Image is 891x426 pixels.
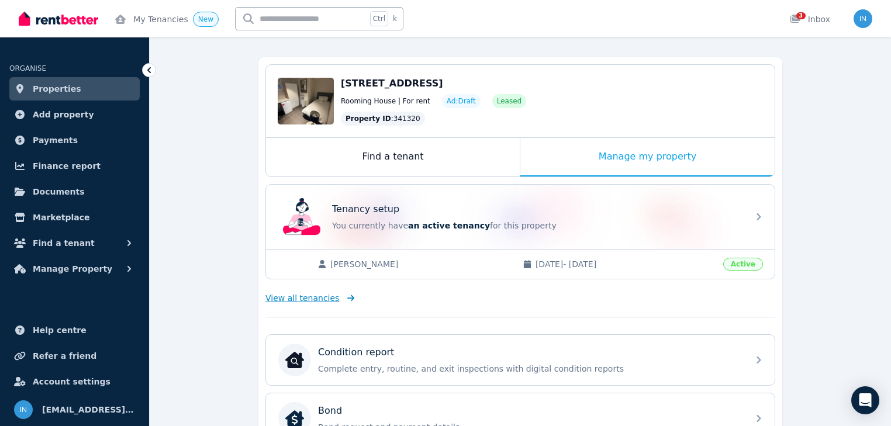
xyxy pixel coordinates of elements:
span: [EMAIL_ADDRESS][DOMAIN_NAME] [42,403,135,417]
p: Tenancy setup [332,202,399,216]
a: Tenancy setupTenancy setupYou currently havean active tenancyfor this property [266,185,775,249]
span: an active tenancy [408,221,490,230]
a: Properties [9,77,140,101]
span: 3 [796,12,806,19]
img: Condition report [285,351,304,369]
a: Refer a friend [9,344,140,368]
a: Account settings [9,370,140,393]
span: Leased [497,96,522,106]
p: You currently have for this property [332,220,741,231]
p: Complete entry, routine, and exit inspections with digital condition reports [318,363,741,375]
span: Ctrl [370,11,388,26]
span: Manage Property [33,262,112,276]
a: Condition reportCondition reportComplete entry, routine, and exit inspections with digital condit... [266,335,775,385]
div: Inbox [789,13,830,25]
a: Add property [9,103,140,126]
span: Properties [33,82,81,96]
span: Documents [33,185,85,199]
span: Find a tenant [33,236,95,250]
span: Ad: Draft [447,96,476,106]
button: Find a tenant [9,231,140,255]
a: Help centre [9,318,140,342]
div: : 341320 [341,112,425,126]
span: ORGANISE [9,64,46,72]
div: Open Intercom Messenger [851,386,879,414]
span: Finance report [33,159,101,173]
span: [DATE] - [DATE] [536,258,716,270]
p: Condition report [318,345,394,359]
div: Find a tenant [266,138,520,176]
a: View all tenancies [265,292,355,304]
span: Payments [33,133,78,147]
a: Marketplace [9,206,140,229]
span: [STREET_ADDRESS] [341,78,443,89]
img: Tenancy setup [283,198,320,235]
span: Marketplace [33,210,89,224]
img: RentBetter [19,10,98,27]
p: Bond [318,404,342,418]
span: New [198,15,213,23]
span: Active [723,258,763,271]
a: Finance report [9,154,140,178]
div: Manage my property [520,138,775,176]
span: k [393,14,397,23]
img: info@museliving.com.au [14,400,33,419]
span: [PERSON_NAME] [330,258,511,270]
button: Manage Property [9,257,140,280]
span: Help centre [33,323,87,337]
span: Add property [33,108,94,122]
a: Payments [9,129,140,152]
span: View all tenancies [265,292,339,304]
span: Refer a friend [33,349,96,363]
span: Account settings [33,375,110,389]
img: info@museliving.com.au [854,9,872,28]
a: Documents [9,180,140,203]
span: Property ID [346,114,391,123]
span: Rooming House | For rent [341,96,430,106]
